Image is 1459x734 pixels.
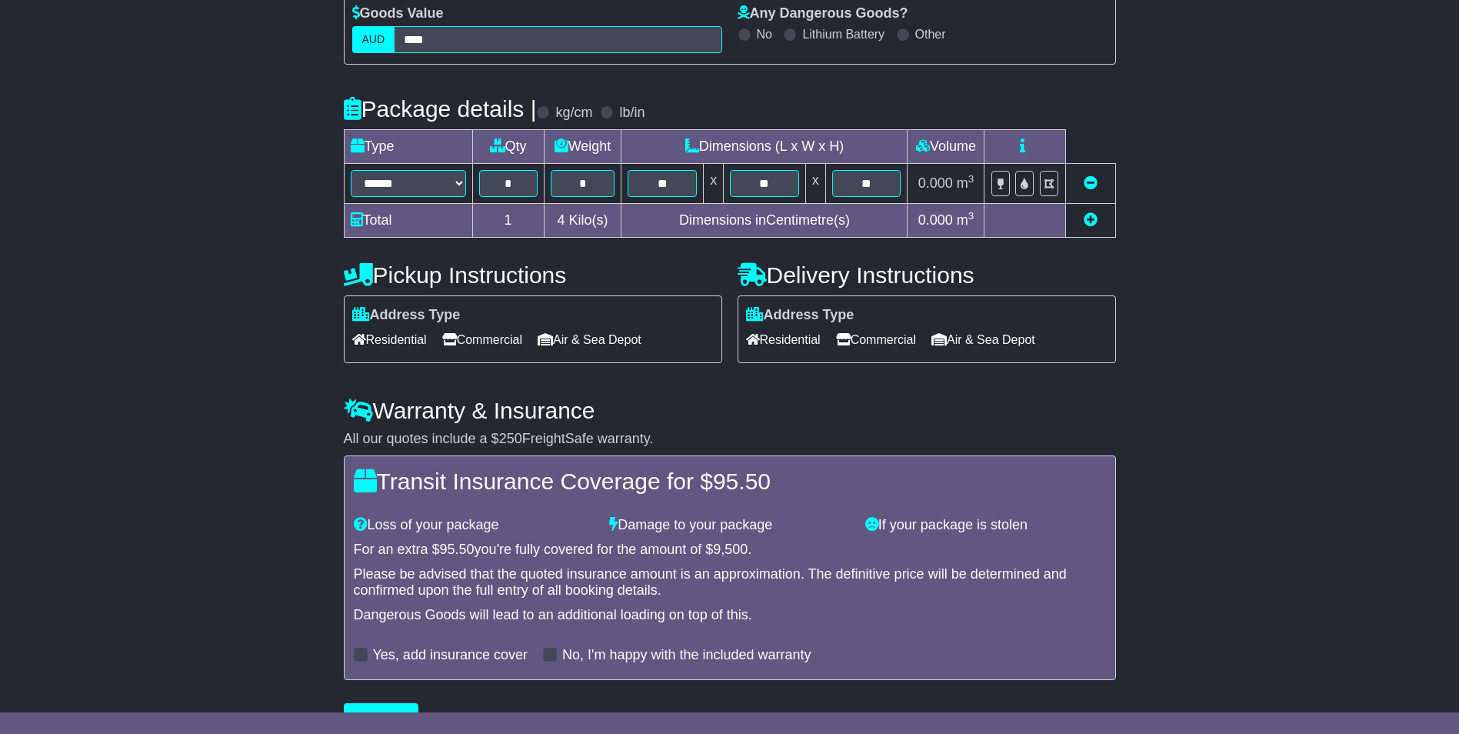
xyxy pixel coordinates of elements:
td: 1 [472,204,544,238]
span: Air & Sea Depot [931,328,1035,352]
span: Residential [746,328,821,352]
div: If your package is stolen [858,517,1114,534]
span: Commercial [442,328,522,352]
span: 0.000 [918,212,953,228]
td: Type [344,130,472,164]
label: Address Type [352,307,461,324]
span: m [957,212,974,228]
span: 95.50 [713,469,771,494]
a: Add new item [1084,212,1098,228]
span: Air & Sea Depot [538,328,641,352]
h4: Package details | [344,96,537,122]
span: Commercial [836,328,916,352]
td: x [704,164,724,204]
span: m [957,175,974,191]
label: Goods Value [352,5,444,22]
label: No, I'm happy with the included warranty [562,647,811,664]
span: 95.50 [440,542,475,557]
h4: Delivery Instructions [738,262,1116,288]
td: Kilo(s) [544,204,621,238]
div: For an extra $ you're fully covered for the amount of $ . [354,542,1106,559]
div: Damage to your package [601,517,858,534]
td: Weight [544,130,621,164]
sup: 3 [968,210,974,222]
label: lb/in [619,105,645,122]
sup: 3 [968,173,974,185]
h4: Pickup Instructions [344,262,722,288]
label: Lithium Battery [802,27,884,42]
td: Total [344,204,472,238]
label: Other [915,27,946,42]
span: 9,500 [713,542,748,557]
td: Dimensions in Centimetre(s) [621,204,908,238]
label: No [757,27,772,42]
div: Please be advised that the quoted insurance amount is an approximation. The definitive price will... [354,566,1106,599]
span: Residential [352,328,427,352]
span: 0.000 [918,175,953,191]
td: Qty [472,130,544,164]
a: Remove this item [1084,175,1098,191]
label: kg/cm [555,105,592,122]
button: Get Quotes [344,703,419,730]
label: Any Dangerous Goods? [738,5,908,22]
div: Loss of your package [346,517,602,534]
h4: Transit Insurance Coverage for $ [354,469,1106,494]
span: 4 [557,212,565,228]
div: All our quotes include a $ FreightSafe warranty. [344,431,1116,448]
span: 250 [499,431,522,446]
label: AUD [352,26,395,53]
td: Volume [908,130,984,164]
div: Dangerous Goods will lead to an additional loading on top of this. [354,607,1106,624]
h4: Warranty & Insurance [344,398,1116,423]
td: x [805,164,825,204]
label: Address Type [746,307,854,324]
td: Dimensions (L x W x H) [621,130,908,164]
label: Yes, add insurance cover [373,647,528,664]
